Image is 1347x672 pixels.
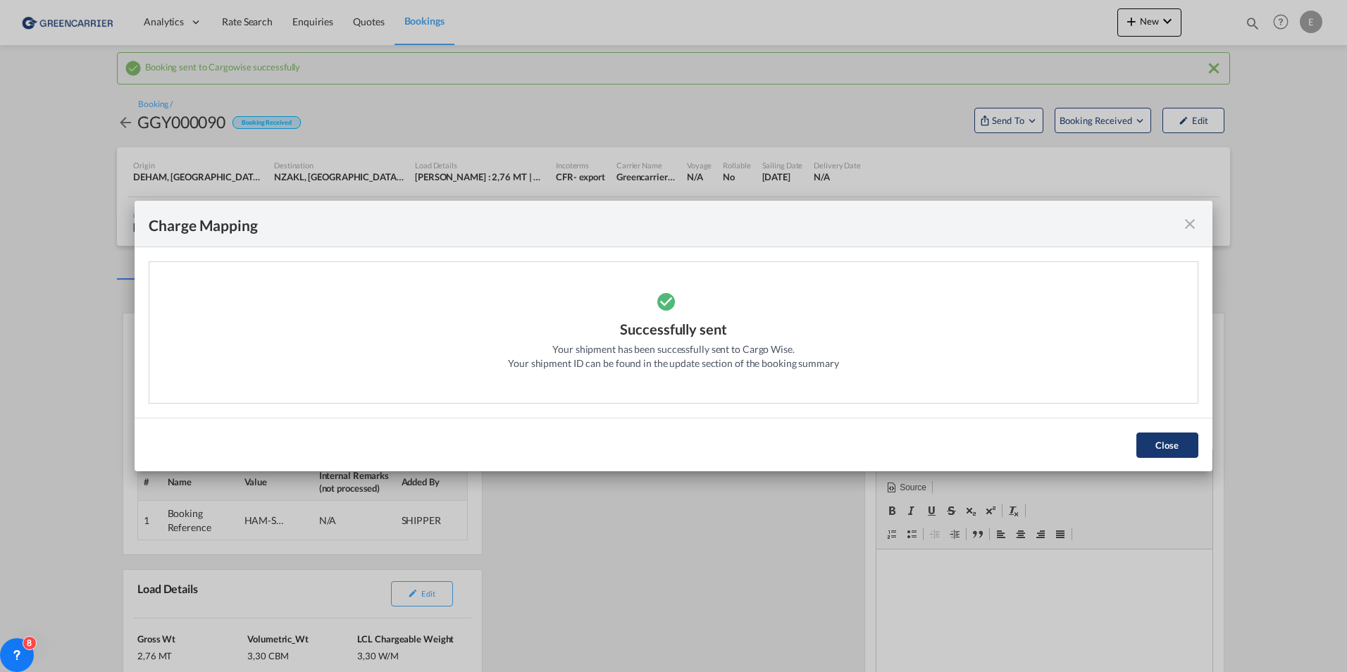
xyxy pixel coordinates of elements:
div: Your shipment has been successfully sent to Cargo Wise. [552,342,795,356]
md-icon: icon-checkbox-marked-circle [656,284,691,319]
div: Charge Mapping [149,215,258,232]
button: Close [1136,433,1198,458]
div: Your shipment ID can be found in the update section of the booking summary [508,356,839,371]
md-dialog: Please note ... [135,201,1212,471]
body: Editor, editor2 [14,14,322,29]
div: Successfully sent [620,319,726,342]
md-icon: icon-close fg-AAA8AD cursor [1181,216,1198,232]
